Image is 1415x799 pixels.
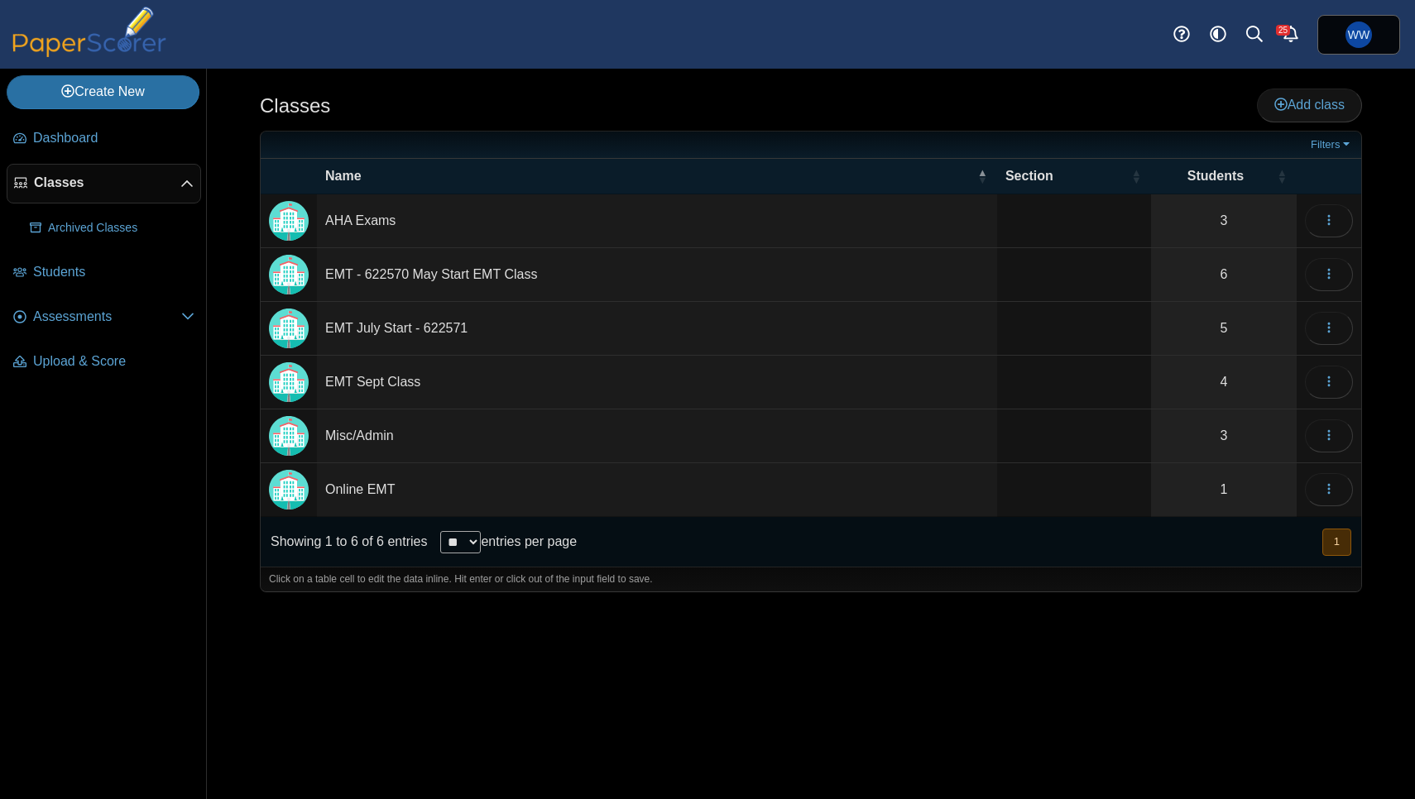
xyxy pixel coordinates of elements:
[7,253,201,293] a: Students
[1151,194,1297,247] a: 3
[7,164,201,203] a: Classes
[1151,356,1297,409] a: 4
[1187,169,1244,183] span: Students
[33,263,194,281] span: Students
[1322,529,1351,556] button: 1
[7,45,172,60] a: PaperScorer
[1151,248,1297,301] a: 6
[269,470,309,510] img: Locally created class
[33,308,181,326] span: Assessments
[317,356,997,409] td: EMT Sept Class
[1257,89,1362,122] a: Add class
[1151,409,1297,462] a: 3
[1274,98,1345,112] span: Add class
[1317,15,1400,55] a: William Whitney
[261,517,427,567] div: Showing 1 to 6 of 6 entries
[261,567,1361,591] div: Click on a table cell to edit the data inline. Hit enter or click out of the input field to save.
[1321,529,1351,556] nav: pagination
[481,534,577,548] label: entries per page
[317,463,997,517] td: Online EMT
[7,342,201,382] a: Upload & Score
[7,7,172,57] img: PaperScorer
[33,352,194,371] span: Upload & Score
[1348,29,1369,41] span: William Whitney
[317,248,997,302] td: EMT - 622570 May Start EMT Class
[269,416,309,456] img: Locally created class
[1345,22,1372,48] span: William Whitney
[1151,302,1297,355] a: 5
[1307,136,1357,153] a: Filters
[269,201,309,241] img: Locally created class
[23,208,201,248] a: Archived Classes
[317,194,997,248] td: AHA Exams
[1273,17,1309,53] a: Alerts
[34,174,180,192] span: Classes
[317,302,997,356] td: EMT July Start - 622571
[977,159,987,194] span: Name : Activate to invert sorting
[1151,463,1297,516] a: 1
[1131,159,1141,194] span: Section : Activate to sort
[7,75,199,108] a: Create New
[269,309,309,348] img: Locally created class
[7,298,201,337] a: Assessments
[1277,159,1287,194] span: Students : Activate to sort
[317,409,997,463] td: Misc/Admin
[325,169,362,183] span: Name
[48,220,194,237] span: Archived Classes
[260,92,330,120] h1: Classes
[1005,169,1053,183] span: Section
[269,255,309,294] img: Locally created class
[33,129,194,147] span: Dashboard
[269,362,309,402] img: Locally created class
[7,119,201,159] a: Dashboard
